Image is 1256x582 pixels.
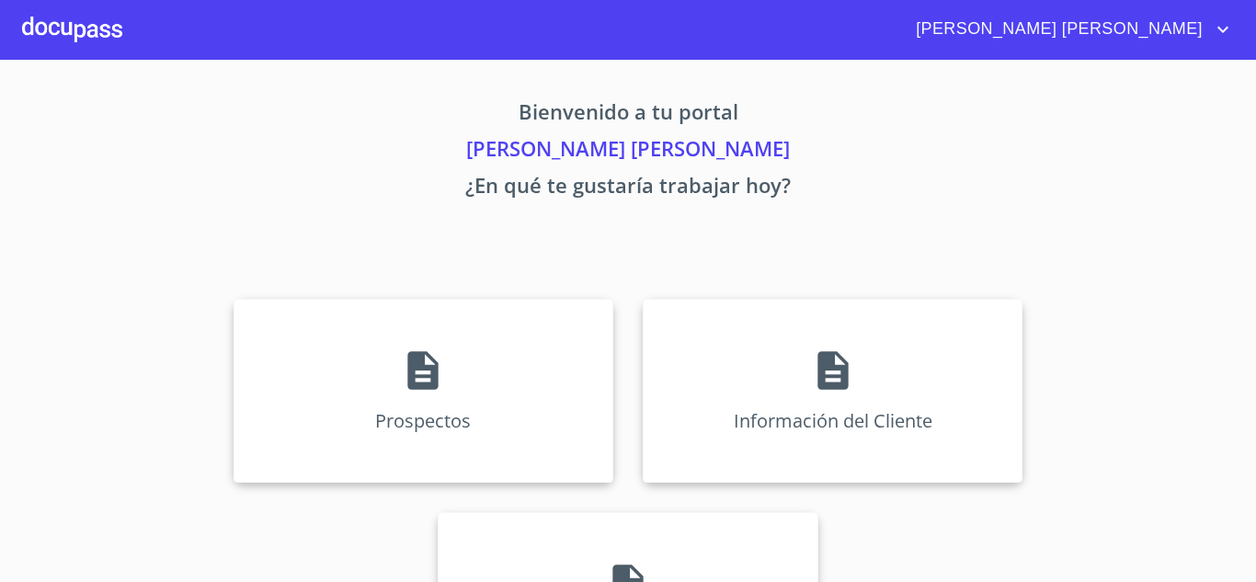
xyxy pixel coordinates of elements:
[62,133,1194,170] p: [PERSON_NAME] [PERSON_NAME]
[902,15,1212,44] span: [PERSON_NAME] [PERSON_NAME]
[375,408,471,433] p: Prospectos
[62,170,1194,207] p: ¿En qué te gustaría trabajar hoy?
[62,97,1194,133] p: Bienvenido a tu portal
[734,408,932,433] p: Información del Cliente
[902,15,1234,44] button: account of current user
